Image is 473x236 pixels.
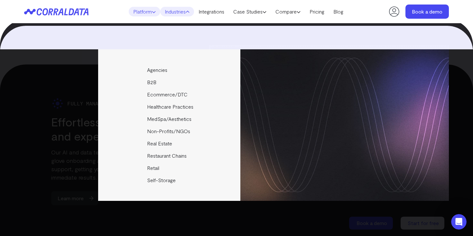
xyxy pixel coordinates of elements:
a: Healthcare Practices [98,101,241,113]
a: Self-Storage [98,174,241,186]
a: Platform [129,7,160,16]
a: Non-Profits/NGOs [98,125,241,137]
a: Ecommerce/DTC [98,88,241,101]
a: Agencies [98,64,241,76]
a: Integrations [194,7,229,16]
a: Book a demo [405,5,449,19]
a: Blog [329,7,348,16]
a: Industries [160,7,194,16]
iframe: Intercom live chat [451,214,467,230]
a: B2B [98,76,241,88]
a: Case Studies [229,7,271,16]
a: MedSpa/Aesthetics [98,113,241,125]
a: Restaurant Chains [98,150,241,162]
a: Retail [98,162,241,174]
a: Compare [271,7,305,16]
a: Pricing [305,7,329,16]
a: Real Estate [98,137,241,150]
